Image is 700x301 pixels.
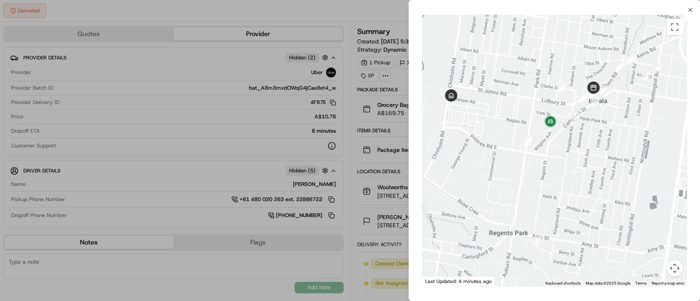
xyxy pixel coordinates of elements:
div: 20 [523,136,532,145]
button: Toggle fullscreen view [666,19,683,35]
a: Open this area in Google Maps (opens a new window) [424,276,451,286]
span: Map data ©2025 Google [586,281,630,285]
div: 10 [641,71,650,80]
div: 12 [597,85,607,94]
div: 17 [578,94,587,103]
div: 21 [523,137,532,146]
div: 2 [570,111,579,120]
div: Last Updated: 4 minutes ago [422,276,495,286]
div: 11 [653,63,662,72]
div: 13 [589,88,598,97]
div: 4 [615,61,624,70]
button: Keyboard shortcuts [545,281,581,286]
div: 9 [624,56,633,65]
div: 5 [584,90,593,99]
div: 16 [578,92,587,101]
div: 1 [532,236,541,245]
a: Terms [635,281,647,285]
button: Map camera controls [666,260,683,276]
img: Google [424,276,451,286]
a: Report a map error [652,281,684,285]
div: 18 [585,90,594,99]
div: 3 [590,98,599,107]
div: 19 [588,88,597,97]
div: 15 [556,84,565,93]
